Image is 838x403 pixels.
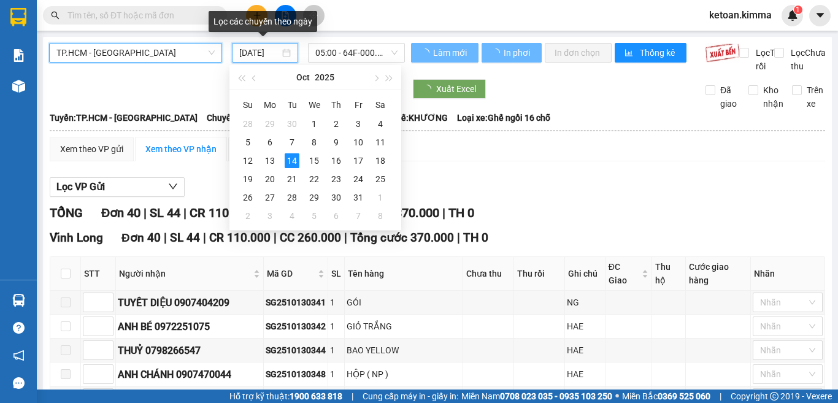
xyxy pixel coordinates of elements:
[240,153,255,168] div: 12
[56,179,105,194] span: Lọc VP Gửi
[351,172,366,186] div: 24
[209,11,317,32] div: Lọc các chuyến theo ngày
[307,172,321,186] div: 22
[303,95,325,115] th: We
[50,113,198,123] b: Tuyến: TP.HCM - [GEOGRAPHIC_DATA]
[796,6,800,14] span: 1
[303,152,325,170] td: 2025-10-15
[240,117,255,131] div: 28
[809,5,831,26] button: caret-down
[413,79,486,99] button: Xuất Excel
[770,392,778,401] span: copyright
[705,43,740,63] img: 9k=
[369,188,391,207] td: 2025-11-01
[330,367,342,381] div: 1
[303,188,325,207] td: 2025-10-29
[51,11,60,20] span: search
[303,133,325,152] td: 2025-10-08
[12,80,25,93] img: warehouse-icon
[303,5,325,26] button: aim
[285,153,299,168] div: 14
[482,43,542,63] button: In phơi
[433,46,469,59] span: Làm mới
[369,95,391,115] th: Sa
[285,117,299,131] div: 30
[758,83,788,110] span: Kho nhận
[229,390,342,403] span: Hỗ trợ kỹ thuật:
[373,209,388,223] div: 8
[307,153,321,168] div: 15
[329,209,344,223] div: 6
[183,205,186,220] span: |
[363,390,458,403] span: Cung cấp máy in - giấy in:
[281,170,303,188] td: 2025-10-21
[263,117,277,131] div: 29
[461,390,612,403] span: Miền Nam
[567,296,603,309] div: NG
[307,209,321,223] div: 5
[266,296,326,309] div: SG2510130341
[802,83,828,110] span: Trên xe
[50,231,103,245] span: Vĩnh Long
[150,205,180,220] span: SL 44
[369,115,391,133] td: 2025-10-04
[56,44,215,62] span: TP.HCM - Vĩnh Long
[442,205,445,220] span: |
[275,5,296,26] button: file-add
[421,48,431,57] span: loading
[545,43,612,63] button: In đơn chọn
[347,296,461,309] div: GÓI
[658,391,710,401] strong: 0369 525 060
[794,6,802,14] sup: 1
[264,363,328,386] td: SG2510130348
[237,152,259,170] td: 2025-10-12
[347,115,369,133] td: 2025-10-03
[347,133,369,152] td: 2025-10-10
[118,295,261,310] div: TUYẾT DIỆU 0907404209
[751,46,786,73] span: Lọc Thu rồi
[264,339,328,363] td: SG2510130344
[145,142,217,156] div: Xem theo VP nhận
[237,115,259,133] td: 2025-09-28
[686,257,751,291] th: Cước giao hàng
[259,188,281,207] td: 2025-10-27
[347,188,369,207] td: 2025-10-31
[50,177,185,197] button: Lọc VP Gửi
[325,95,347,115] th: Th
[118,343,261,358] div: THUỶ 0798266547
[281,188,303,207] td: 2025-10-28
[303,170,325,188] td: 2025-10-22
[237,207,259,225] td: 2025-11-02
[259,152,281,170] td: 2025-10-13
[81,257,116,291] th: STT
[207,111,296,125] span: Chuyến: (05:00 [DATE])
[67,9,212,22] input: Tìm tên, số ĐT hoặc mã đơn
[329,172,344,186] div: 23
[264,291,328,315] td: SG2510130341
[567,367,603,381] div: HAE
[329,153,344,168] div: 16
[285,209,299,223] div: 4
[296,65,310,90] button: Oct
[240,190,255,205] div: 26
[330,320,342,333] div: 1
[369,207,391,225] td: 2025-11-08
[190,205,253,220] span: CR 110.000
[285,135,299,150] div: 7
[12,49,25,62] img: solution-icon
[373,172,388,186] div: 25
[240,135,255,150] div: 5
[787,10,798,21] img: icon-new-feature
[325,133,347,152] td: 2025-10-09
[263,190,277,205] div: 27
[457,111,550,125] span: Loại xe: Ghế ngồi 16 chỗ
[259,95,281,115] th: Mo
[170,231,200,245] span: SL 44
[263,209,277,223] div: 3
[373,153,388,168] div: 18
[351,153,366,168] div: 17
[203,231,206,245] span: |
[263,172,277,186] div: 20
[352,390,353,403] span: |
[615,43,686,63] button: bar-chartThống kê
